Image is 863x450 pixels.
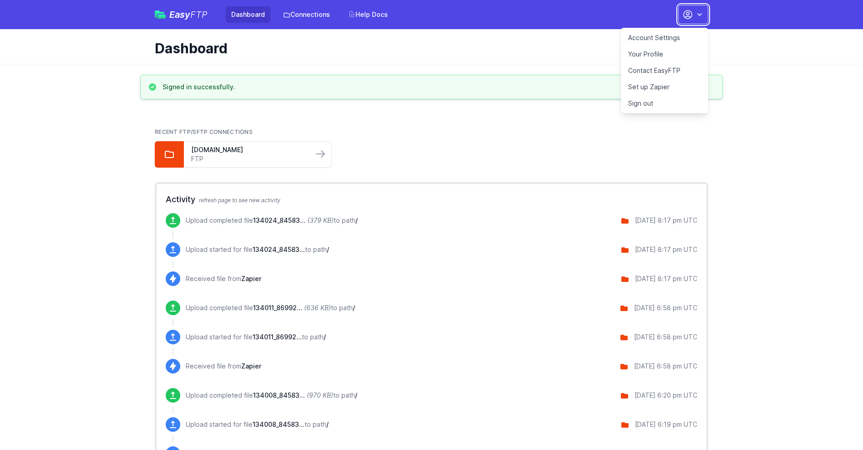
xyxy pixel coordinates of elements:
iframe: Drift Widget Chat Controller [817,404,852,439]
p: Upload started for file to path [186,245,329,254]
p: Upload started for file to path [186,420,329,429]
span: 134011_8699249590612_100919749_9-28-2025.zip [253,304,302,312]
p: Upload started for file to path [186,332,326,342]
div: [DATE] 6:19 pm UTC [635,420,697,429]
span: Zapier [241,362,261,370]
span: / [326,420,329,428]
a: Contact EasyFTP [621,62,708,79]
a: Set up Zapier [621,79,708,95]
h2: Activity [166,193,697,206]
span: Zapier [241,275,261,282]
span: 134008_8458322805076_100919670_9-28-2025.zip [253,391,305,399]
div: [DATE] 6:58 pm UTC [634,362,697,371]
a: Dashboard [226,6,270,23]
a: FTP [191,154,306,164]
span: / [353,304,355,312]
span: refresh page to see new activity [199,197,280,204]
p: Upload completed file to path [186,216,358,225]
span: 134024_8458322805076_100920038_9-28-2025.zip [253,216,305,224]
span: FTP [190,9,208,20]
a: Connections [278,6,335,23]
div: [DATE] 8:17 pm UTC [635,245,697,254]
p: Upload completed file to path [186,303,355,312]
i: (970 KB) [307,391,333,399]
i: (636 KB) [304,304,331,312]
a: [DOMAIN_NAME] [191,145,306,154]
a: EasyFTP [155,10,208,19]
div: [DATE] 6:58 pm UTC [634,332,697,342]
a: Help Docs [343,6,393,23]
a: Sign out [621,95,708,112]
span: Easy [169,10,208,19]
p: Received file from [186,362,261,371]
div: [DATE] 6:20 pm UTC [635,391,697,400]
span: 134024_8458322805076_100920038_9-28-2025.zip [253,245,305,253]
span: / [355,216,358,224]
span: 134008_8458322805076_100919670_9-28-2025.zip [253,420,305,428]
img: easyftp_logo.png [155,10,166,19]
span: / [324,333,326,341]
p: Received file from [186,274,261,283]
a: Account Settings [621,30,708,46]
h3: Signed in successfully. [162,82,235,92]
div: [DATE] 8:17 pm UTC [635,216,697,225]
span: / [355,391,357,399]
div: [DATE] 6:58 pm UTC [634,303,697,312]
span: 134011_8699249590612_100919749_9-28-2025.zip [253,333,302,341]
div: [DATE] 8:17 pm UTC [635,274,697,283]
p: Upload completed file to path [186,391,357,400]
a: Your Profile [621,46,708,62]
h2: Recent FTP/SFTP Connections [155,128,708,136]
i: (379 KB) [307,216,334,224]
span: / [327,245,329,253]
h1: Dashboard [155,40,701,56]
